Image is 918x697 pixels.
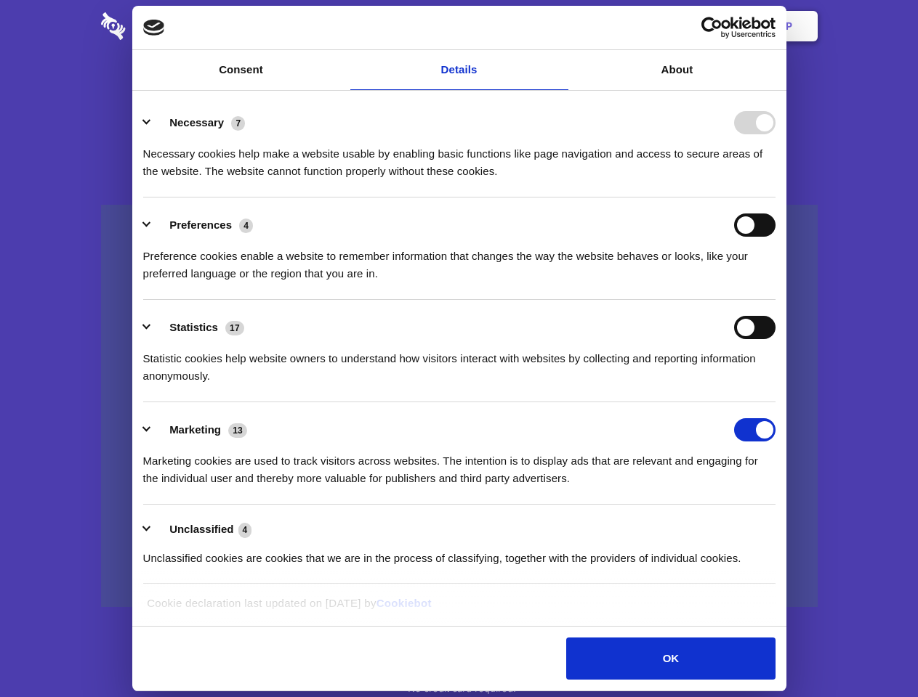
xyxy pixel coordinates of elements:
span: 13 [228,423,247,438]
button: Unclassified (4) [143,521,261,539]
span: 4 [239,219,253,233]
label: Necessary [169,116,224,129]
h1: Eliminate Slack Data Loss. [101,65,818,118]
a: Details [350,50,568,90]
a: Consent [132,50,350,90]
a: Pricing [427,4,490,49]
label: Preferences [169,219,232,231]
a: Contact [589,4,656,49]
div: Cookie declaration last updated on [DATE] by [136,595,782,623]
label: Marketing [169,423,221,436]
div: Marketing cookies are used to track visitors across websites. The intention is to display ads tha... [143,441,776,487]
button: OK [566,637,775,680]
button: Preferences (4) [143,213,262,237]
img: logo [143,20,165,36]
a: Wistia video thumbnail [101,205,818,608]
button: Necessary (7) [143,111,254,134]
img: logo-wordmark-white-trans-d4663122ce5f474addd5e946df7df03e33cb6a1c49d2221995e7729f52c070b2.svg [101,12,225,40]
span: 4 [238,523,252,537]
button: Statistics (17) [143,316,254,339]
label: Statistics [169,321,218,333]
div: Necessary cookies help make a website usable by enabling basic functions like page navigation and... [143,134,776,180]
a: Login [659,4,722,49]
a: Usercentrics Cookiebot - opens in a new window [648,17,776,38]
div: Statistic cookies help website owners to understand how visitors interact with websites by collec... [143,339,776,385]
span: 7 [231,116,245,131]
iframe: Drift Widget Chat Controller [845,624,901,680]
span: 17 [225,321,244,335]
a: About [568,50,786,90]
h4: Auto-redaction of sensitive data, encrypted data sharing and self-destructing private chats. Shar... [101,132,818,180]
div: Unclassified cookies are cookies that we are in the process of classifying, together with the pro... [143,539,776,567]
a: Cookiebot [377,597,432,609]
button: Marketing (13) [143,418,257,441]
div: Preference cookies enable a website to remember information that changes the way the website beha... [143,237,776,282]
